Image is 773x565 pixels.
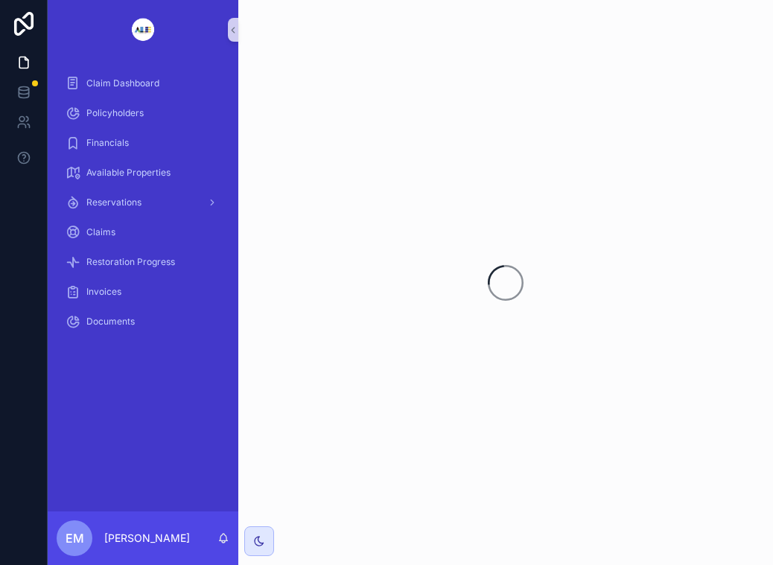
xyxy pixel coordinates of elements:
[48,60,238,354] div: scrollable content
[66,529,84,547] span: EM
[120,18,166,42] img: App logo
[86,226,115,238] span: Claims
[57,219,229,246] a: Claims
[57,278,229,305] a: Invoices
[57,189,229,216] a: Reservations
[57,70,229,97] a: Claim Dashboard
[57,159,229,186] a: Available Properties
[86,77,159,89] span: Claim Dashboard
[86,286,121,298] span: Invoices
[57,130,229,156] a: Financials
[57,308,229,335] a: Documents
[86,167,171,179] span: Available Properties
[57,100,229,127] a: Policyholders
[86,137,129,149] span: Financials
[86,316,135,328] span: Documents
[86,197,141,208] span: Reservations
[86,256,175,268] span: Restoration Progress
[57,249,229,275] a: Restoration Progress
[86,107,144,119] span: Policyholders
[104,531,190,546] p: [PERSON_NAME]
